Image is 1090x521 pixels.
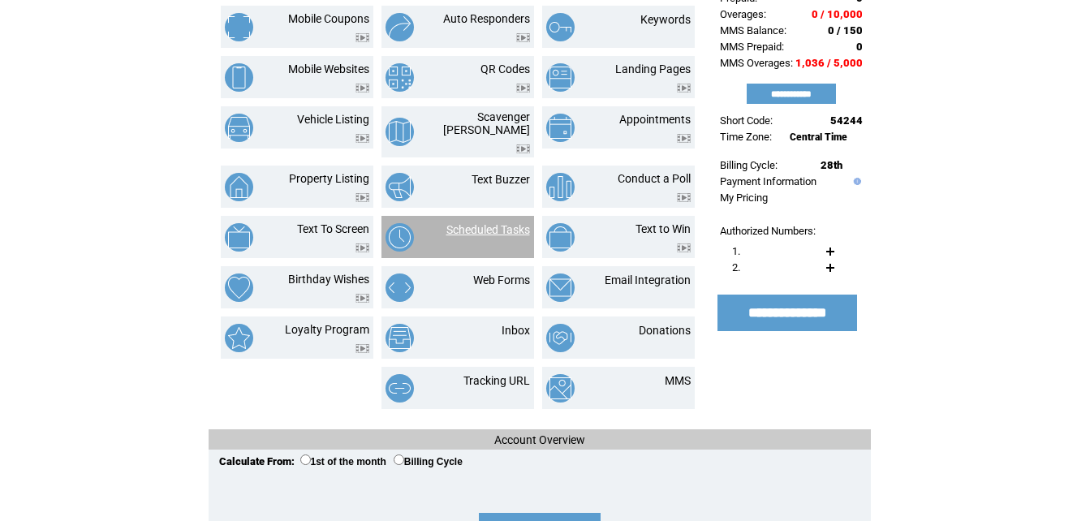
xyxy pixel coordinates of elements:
span: 0 / 10,000 [812,8,863,20]
img: video.png [355,193,369,202]
a: Email Integration [605,273,691,286]
img: qr-codes.png [386,63,414,92]
span: Account Overview [494,433,585,446]
img: video.png [677,243,691,252]
a: Appointments [619,113,691,126]
img: donations.png [546,324,575,352]
img: video.png [677,193,691,202]
img: scavenger-hunt.png [386,118,414,146]
img: property-listing.png [225,173,253,201]
img: video.png [355,134,369,143]
img: video.png [677,134,691,143]
a: Birthday Wishes [288,273,369,286]
a: Donations [639,324,691,337]
span: MMS Balance: [720,24,786,37]
img: text-to-win.png [546,223,575,252]
a: Conduct a Poll [618,172,691,185]
input: 1st of the month [300,454,311,465]
img: keywords.png [546,13,575,41]
a: Text To Screen [297,222,369,235]
span: Overages: [720,8,766,20]
img: scheduled-tasks.png [386,223,414,252]
span: Short Code: [720,114,773,127]
span: Authorized Numbers: [720,225,816,237]
a: My Pricing [720,192,768,204]
img: video.png [355,344,369,353]
span: 1. [732,245,740,257]
img: appointments.png [546,114,575,142]
a: Inbox [502,324,530,337]
img: text-buzzer.png [386,173,414,201]
img: conduct-a-poll.png [546,173,575,201]
a: Mobile Coupons [288,12,369,25]
a: MMS [665,374,691,387]
span: 28th [821,159,842,171]
span: 1,036 / 5,000 [795,57,863,69]
span: Calculate From: [219,455,295,467]
img: auto-responders.png [386,13,414,41]
img: video.png [677,84,691,93]
img: video.png [516,33,530,42]
a: Keywords [640,13,691,26]
span: MMS Prepaid: [720,41,784,53]
a: Scavenger [PERSON_NAME] [443,110,530,136]
img: video.png [516,144,530,153]
img: video.png [355,33,369,42]
img: loyalty-program.png [225,324,253,352]
img: video.png [516,84,530,93]
img: mobile-coupons.png [225,13,253,41]
span: 0 / 150 [828,24,863,37]
a: QR Codes [480,62,530,75]
img: birthday-wishes.png [225,273,253,302]
img: video.png [355,84,369,93]
span: 2. [732,261,740,273]
label: Billing Cycle [394,456,463,467]
a: Scheduled Tasks [446,223,530,236]
img: inbox.png [386,324,414,352]
span: Central Time [790,131,847,143]
a: Payment Information [720,175,816,187]
img: mobile-websites.png [225,63,253,92]
span: 54244 [830,114,863,127]
label: 1st of the month [300,456,386,467]
img: video.png [355,243,369,252]
a: Landing Pages [615,62,691,75]
a: Mobile Websites [288,62,369,75]
img: help.gif [850,178,861,185]
a: Loyalty Program [285,323,369,336]
img: landing-pages.png [546,63,575,92]
img: email-integration.png [546,273,575,302]
a: Property Listing [289,172,369,185]
span: 0 [856,41,863,53]
span: Billing Cycle: [720,159,778,171]
a: Text Buzzer [472,173,530,186]
a: Tracking URL [463,374,530,387]
a: Auto Responders [443,12,530,25]
span: MMS Overages: [720,57,793,69]
img: mms.png [546,374,575,403]
img: vehicle-listing.png [225,114,253,142]
img: text-to-screen.png [225,223,253,252]
img: tracking-url.png [386,374,414,403]
a: Text to Win [635,222,691,235]
a: Vehicle Listing [297,113,369,126]
img: video.png [355,294,369,303]
a: Web Forms [473,273,530,286]
span: Time Zone: [720,131,772,143]
input: Billing Cycle [394,454,404,465]
img: web-forms.png [386,273,414,302]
